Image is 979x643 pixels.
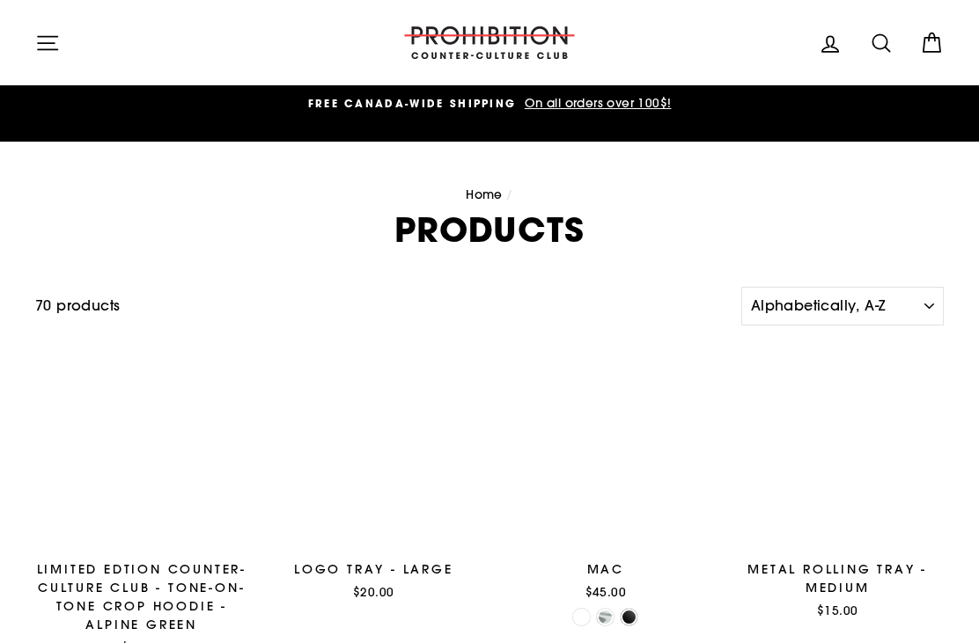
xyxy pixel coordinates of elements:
div: $45.00 [499,583,712,601]
div: MAC [499,560,712,579]
span: FREE CANADA-WIDE SHIPPING [308,96,517,111]
div: $15.00 [732,602,945,619]
span: / [506,186,512,202]
a: LOGO TRAY - LARGE$20.00 [268,339,481,606]
h1: Products [35,213,944,246]
div: LIMITED EDTION COUNTER-CULTURE CLUB - TONE-ON-TONE CROP HOODIE - ALPINE GREEN [35,560,248,634]
nav: breadcrumbs [35,186,944,205]
a: METAL ROLLING TRAY - MEDIUM$15.00 [732,339,945,625]
div: $20.00 [268,583,481,601]
div: 70 products [35,295,734,318]
div: LOGO TRAY - LARGE [268,560,481,579]
span: On all orders over 100$! [520,95,672,111]
img: PROHIBITION COUNTER-CULTURE CLUB [401,26,578,59]
a: MAC$45.00 [499,339,712,606]
a: FREE CANADA-WIDE SHIPPING On all orders over 100$! [40,94,939,113]
a: Home [466,186,503,202]
div: METAL ROLLING TRAY - MEDIUM [732,560,945,597]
